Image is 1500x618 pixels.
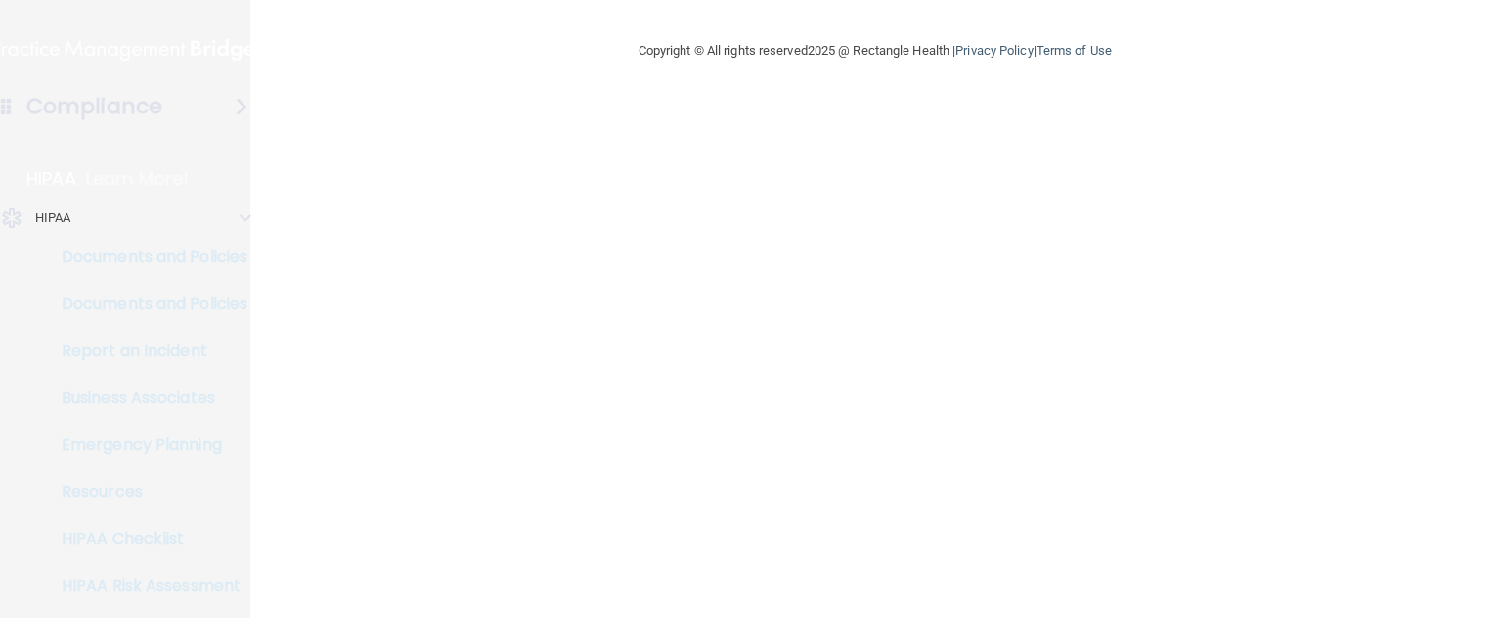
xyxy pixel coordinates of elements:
a: Terms of Use [1037,43,1112,58]
p: HIPAA Risk Assessment [13,576,280,596]
p: Learn More! [86,167,190,191]
p: HIPAA Checklist [13,529,280,549]
p: Documents and Policies [13,247,280,267]
p: Emergency Planning [13,435,280,455]
p: HIPAA [26,167,76,191]
p: Business Associates [13,388,280,408]
p: Resources [13,482,280,502]
p: Documents and Policies [13,294,280,314]
h4: Compliance [26,93,162,120]
a: Privacy Policy [955,43,1033,58]
p: HIPAA [35,206,71,230]
div: Copyright © All rights reserved 2025 @ Rectangle Health | | [518,20,1232,82]
p: Report an Incident [13,341,280,361]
